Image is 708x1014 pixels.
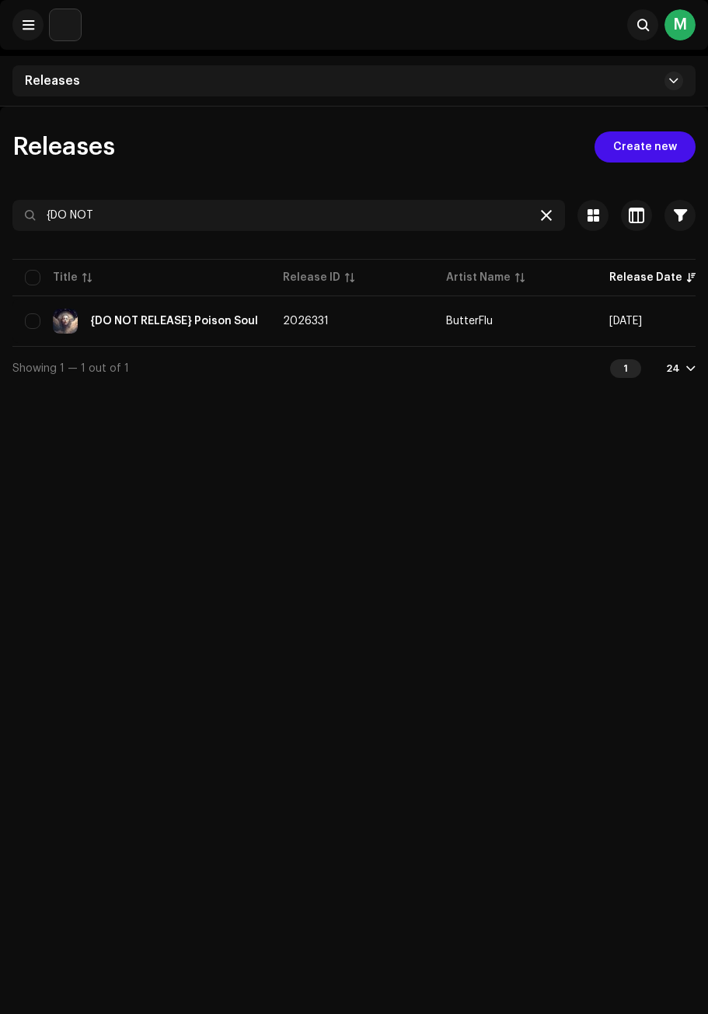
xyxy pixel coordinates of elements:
[50,9,81,40] img: eaf6e29c-ca94-4a45-904d-c9c4d715140b
[283,270,340,285] div: Release ID
[53,270,78,285] div: Title
[446,270,511,285] div: Artist Name
[666,362,680,375] div: 24
[12,135,115,159] span: Releases
[446,316,493,327] div: ButterFlu
[446,316,584,327] span: ButterFlu
[283,316,329,327] span: 2026331
[53,309,78,334] img: 3a01113f-d29b-4f2f-983e-1af4d6d0d55d
[609,270,682,285] div: Release Date
[12,200,565,231] input: Search
[664,9,696,40] div: M
[610,359,641,378] div: 1
[613,131,677,163] span: Create new
[595,131,696,163] button: Create new
[12,363,129,374] span: Showing 1 — 1 out of 1
[90,316,258,327] div: {DO NOT RELEASE} Poison Soul
[25,75,80,87] span: Releases
[609,316,642,327] span: Mar 31, 2023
